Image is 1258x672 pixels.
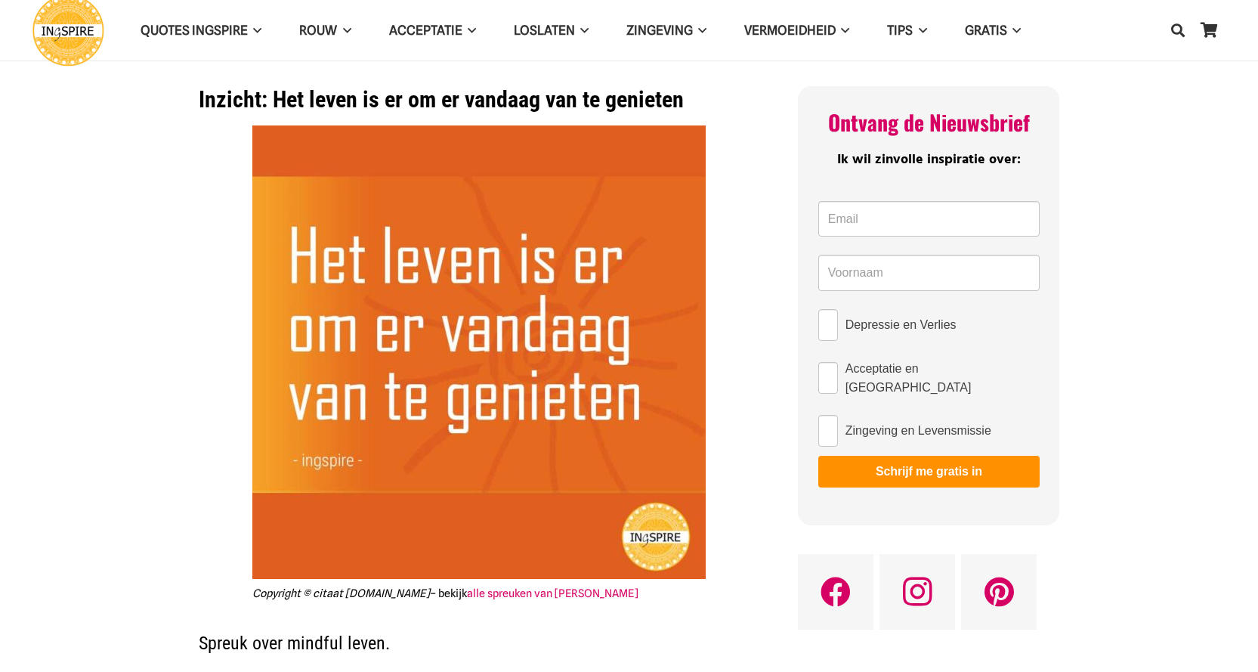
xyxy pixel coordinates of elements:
a: Pinterest [961,554,1037,630]
input: Zingeving en Levensmissie [818,415,838,447]
span: Acceptatie Menu [462,11,476,49]
a: Facebook [798,554,873,630]
a: AcceptatieAcceptatie Menu [370,11,495,50]
a: ROUWROUW Menu [280,11,369,50]
span: VERMOEIDHEID Menu [836,11,849,49]
a: Zoeken [1163,11,1193,49]
span: TIPS [887,23,913,38]
span: VERMOEIDHEID [744,23,836,38]
span: Ontvang de Nieuwsbrief [828,107,1030,138]
span: GRATIS Menu [1007,11,1021,49]
input: Acceptatie en [GEOGRAPHIC_DATA] [818,362,838,394]
span: Acceptatie en [GEOGRAPHIC_DATA] [845,359,1040,397]
h1: Inzicht: Het leven is er om er vandaag van te genieten [199,86,760,113]
span: Zingeving en Levensmissie [845,421,991,440]
span: QUOTES INGSPIRE Menu [248,11,261,49]
a: TIPSTIPS Menu [868,11,945,50]
a: alle spreuken van [PERSON_NAME] [467,587,638,599]
span: Depressie en Verlies [845,315,957,334]
span: QUOTES INGSPIRE [141,23,248,38]
figcaption: – bekijk [252,584,706,602]
a: GRATISGRATIS Menu [946,11,1040,50]
span: Loslaten [514,23,575,38]
span: Ik wil zinvolle inspiratie over: [837,149,1021,171]
a: VERMOEIDHEIDVERMOEIDHEID Menu [725,11,868,50]
img: Ingspire citaat: Het leven is er om er vandaag van te genieten - Pluk de dag quote [252,125,706,579]
span: Zingeving Menu [693,11,706,49]
a: Instagram [879,554,955,630]
span: ROUW Menu [337,11,351,49]
span: Acceptatie [389,23,462,38]
em: Copyright © citaat [DOMAIN_NAME] [252,587,430,599]
span: Zingeving [626,23,693,38]
span: ROUW [299,23,337,38]
a: LoslatenLoslaten Menu [495,11,607,50]
span: TIPS Menu [913,11,926,49]
input: Depressie en Verlies [818,309,838,341]
input: Voornaam [818,255,1040,291]
input: Email [818,201,1040,237]
span: Loslaten Menu [575,11,589,49]
span: GRATIS [965,23,1007,38]
a: QUOTES INGSPIREQUOTES INGSPIRE Menu [122,11,280,50]
a: ZingevingZingeving Menu [607,11,725,50]
button: Schrijf me gratis in [818,456,1040,488]
h2: Spreuk over mindful leven. [199,613,760,654]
